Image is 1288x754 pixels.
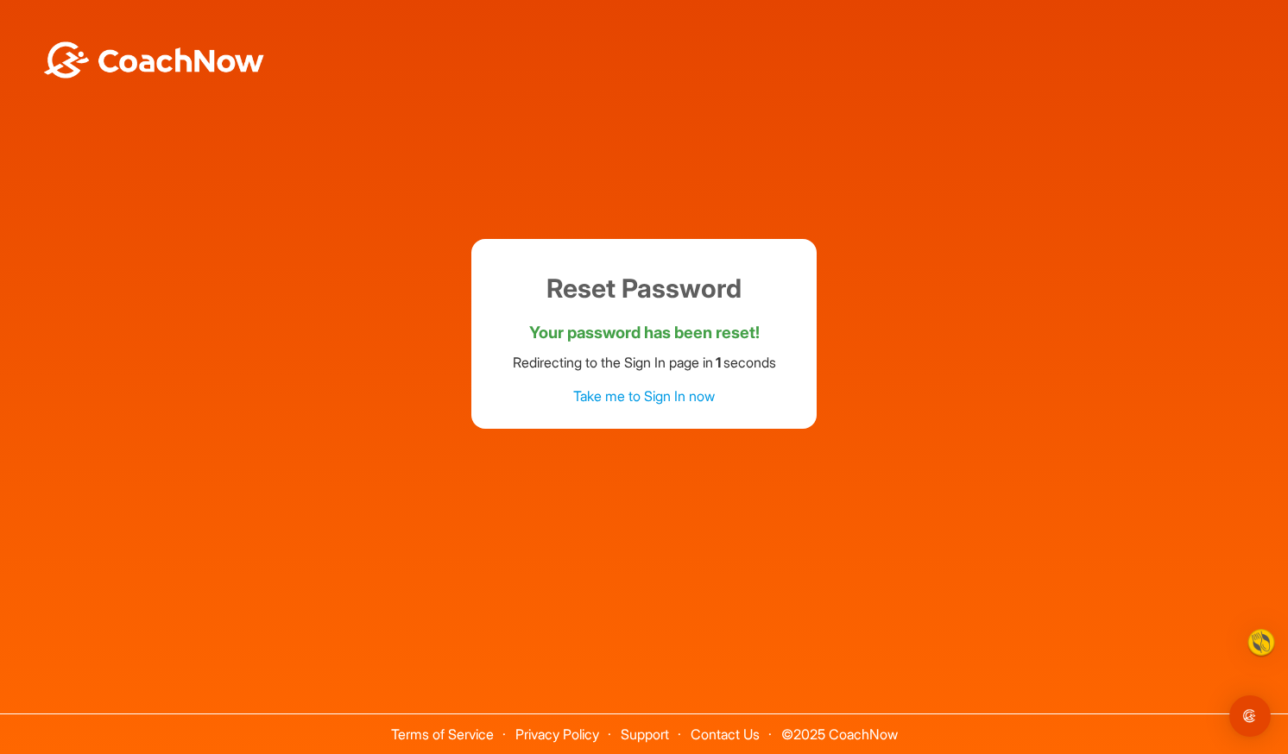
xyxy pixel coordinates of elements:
span: © 2025 CoachNow [773,714,906,741]
a: Contact Us [691,726,760,743]
img: BwLJSsUCoWCh5upNqxVrqldRgqLPVwmV24tXu5FoVAoFEpwwqQ3VIfuoInZCoVCoTD4vwADAC3ZFMkVEQFDAAAAAElFTkSuQmCC [41,41,266,79]
b: 1 [713,352,723,373]
span: Redirecting to the Sign In page in seconds [513,354,776,371]
a: Support [621,726,669,743]
h1: Reset Password [489,256,799,321]
a: Terms of Service [391,726,494,743]
div: Open Intercom Messenger [1229,695,1271,737]
a: Privacy Policy [515,726,599,743]
a: Take me to Sign In now [573,387,715,405]
h3: Your password has been reset! [489,321,799,352]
